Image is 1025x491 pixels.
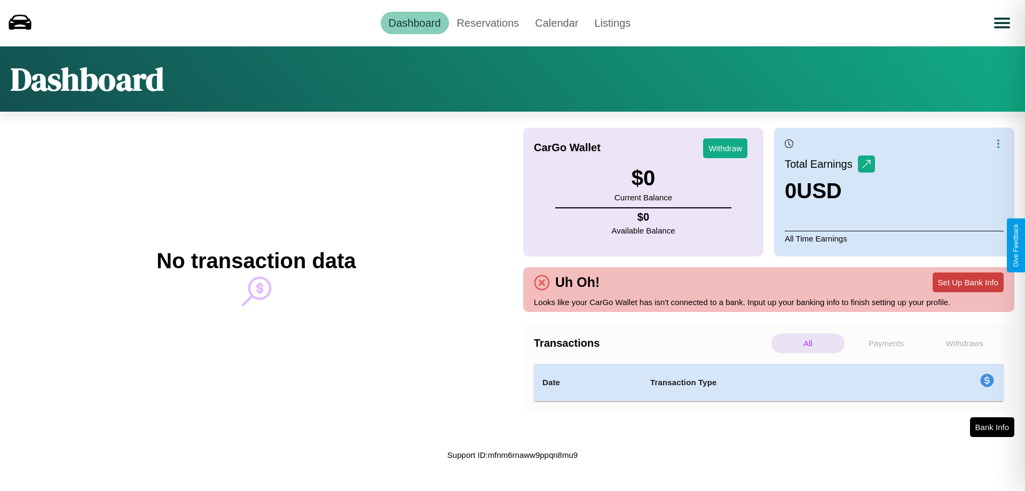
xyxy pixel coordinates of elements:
p: Support ID: mfnm6rnaww9ppqn8mu9 [447,448,578,462]
h4: CarGo Wallet [534,142,601,154]
a: Listings [586,12,638,34]
div: Give Feedback [1012,224,1020,267]
p: All [771,333,845,353]
h3: $ 0 [614,166,672,190]
a: Calendar [527,12,586,34]
a: Reservations [449,12,527,34]
table: simple table [534,364,1004,401]
h4: $ 0 [612,211,675,223]
p: Withdraws [928,333,1001,353]
p: Looks like your CarGo Wallet has isn't connected to a bank. Input up your banking info to finish ... [534,295,1004,309]
button: Set Up Bank Info [933,272,1004,292]
h4: Transactions [534,337,769,349]
button: Withdraw [703,138,747,158]
h3: 0 USD [785,179,875,203]
p: Total Earnings [785,154,858,174]
h4: Date [542,376,633,389]
h4: Uh Oh! [550,275,605,290]
h4: Transaction Type [650,376,893,389]
p: Current Balance [614,190,672,205]
button: Bank Info [970,417,1014,437]
h1: Dashboard [11,57,164,101]
p: All Time Earnings [785,231,1004,246]
p: Available Balance [612,223,675,238]
p: Payments [850,333,923,353]
a: Dashboard [381,12,449,34]
h2: No transaction data [156,249,356,273]
button: Open menu [987,8,1017,38]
